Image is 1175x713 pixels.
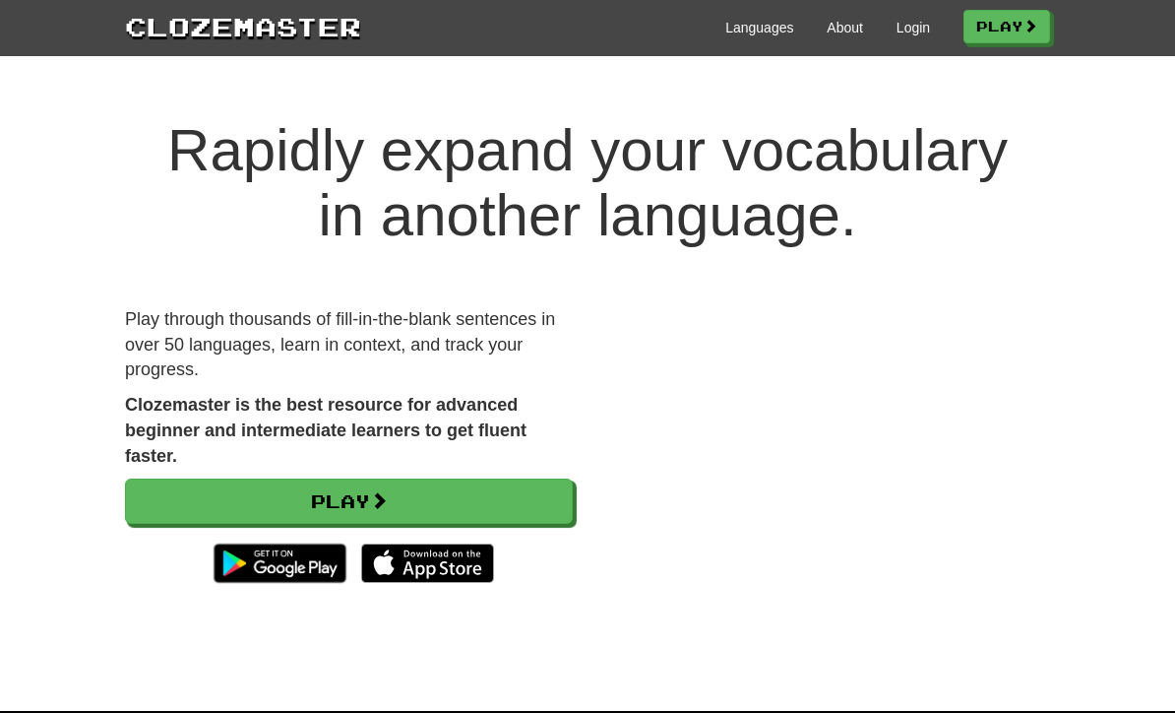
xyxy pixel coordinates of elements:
a: About [827,18,863,37]
strong: Clozemaster is the best resource for advanced beginner and intermediate learners to get fluent fa... [125,395,526,465]
a: Languages [725,18,793,37]
a: Clozemaster [125,8,361,44]
a: Play [963,10,1050,43]
a: Login [897,18,930,37]
p: Play through thousands of fill-in-the-blank sentences in over 50 languages, learn in context, and... [125,307,573,383]
img: Get it on Google Play [204,534,356,593]
a: Play [125,479,573,524]
img: Download_on_the_App_Store_Badge_US-UK_135x40-25178aeef6eb6b83b96f5f2d004eda3bffbb37122de64afbaef7... [361,544,494,583]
